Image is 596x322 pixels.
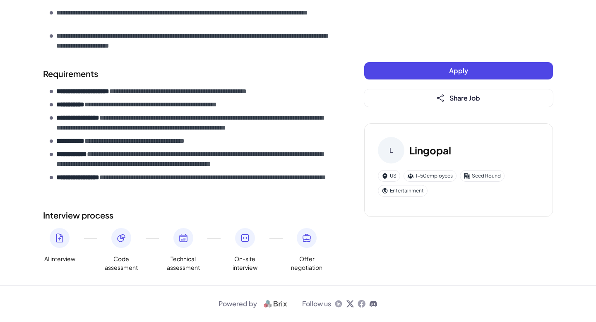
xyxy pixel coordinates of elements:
div: Seed Round [460,170,505,182]
img: logo [260,299,291,309]
button: Apply [364,62,553,79]
span: Share Job [449,94,480,102]
span: Technical assessment [167,255,200,272]
span: Powered by [219,299,257,309]
span: On-site interview [228,255,262,272]
span: Apply [449,66,468,75]
div: 1-50 employees [404,170,457,182]
div: US [378,170,400,182]
span: AI interview [44,255,75,263]
button: Share Job [364,89,553,107]
h2: Interview process [43,209,331,221]
div: Entertainment [378,185,428,197]
div: L [378,137,404,163]
span: Follow us [302,299,331,309]
span: Offer negotiation [290,255,323,272]
h3: Lingopal [409,143,451,158]
h2: Requirements [43,67,331,80]
span: Code assessment [105,255,138,272]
